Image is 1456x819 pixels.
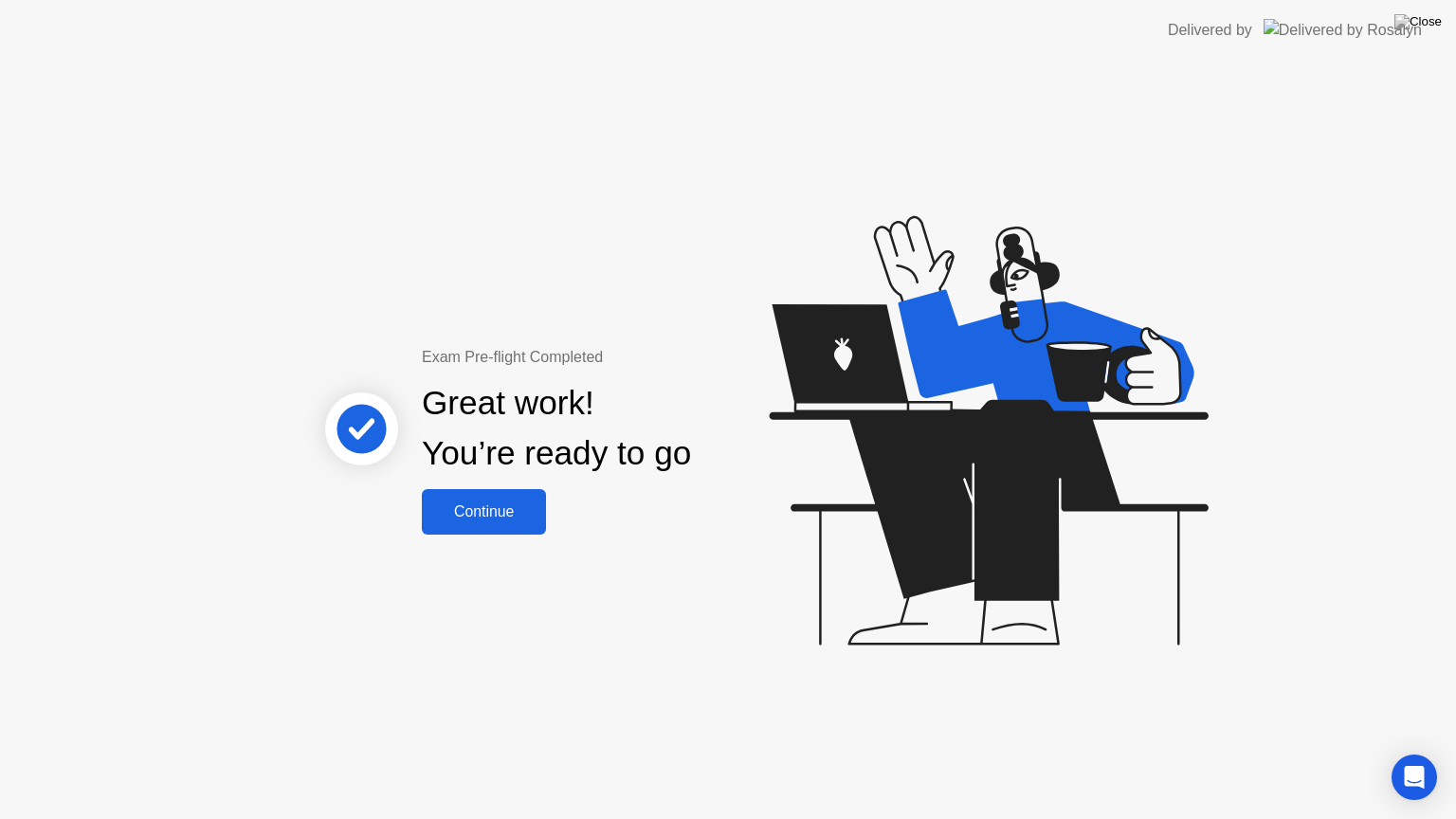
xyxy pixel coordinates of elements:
[422,489,546,535] button: Continue
[1168,19,1252,42] div: Delivered by
[422,378,691,479] div: Great work! You’re ready to go
[1264,19,1422,41] img: Delivered by Rosalyn
[422,346,813,369] div: Exam Pre-flight Completed
[1392,755,1437,800] div: Open Intercom Messenger
[1394,14,1442,29] img: Close
[428,503,540,520] div: Continue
